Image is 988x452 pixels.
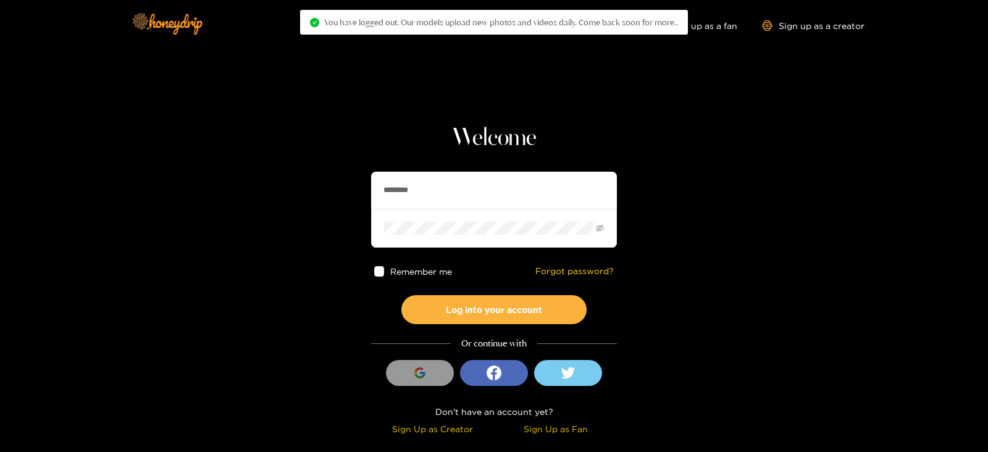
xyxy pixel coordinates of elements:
a: Sign up as a creator [762,20,865,31]
a: Sign up as a fan [653,20,737,31]
div: Or continue with [371,337,617,351]
div: Sign Up as Creator [374,422,491,436]
div: Don't have an account yet? [371,404,617,419]
div: Sign Up as Fan [497,422,614,436]
span: Remember me [391,267,453,276]
h1: Welcome [371,123,617,153]
span: eye-invisible [596,224,604,232]
span: You have logged out. Our models upload new photos and videos daily. Come back soon for more.. [324,17,678,27]
span: check-circle [310,18,319,27]
button: Log into your account [401,295,587,324]
a: Forgot password? [535,266,614,277]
